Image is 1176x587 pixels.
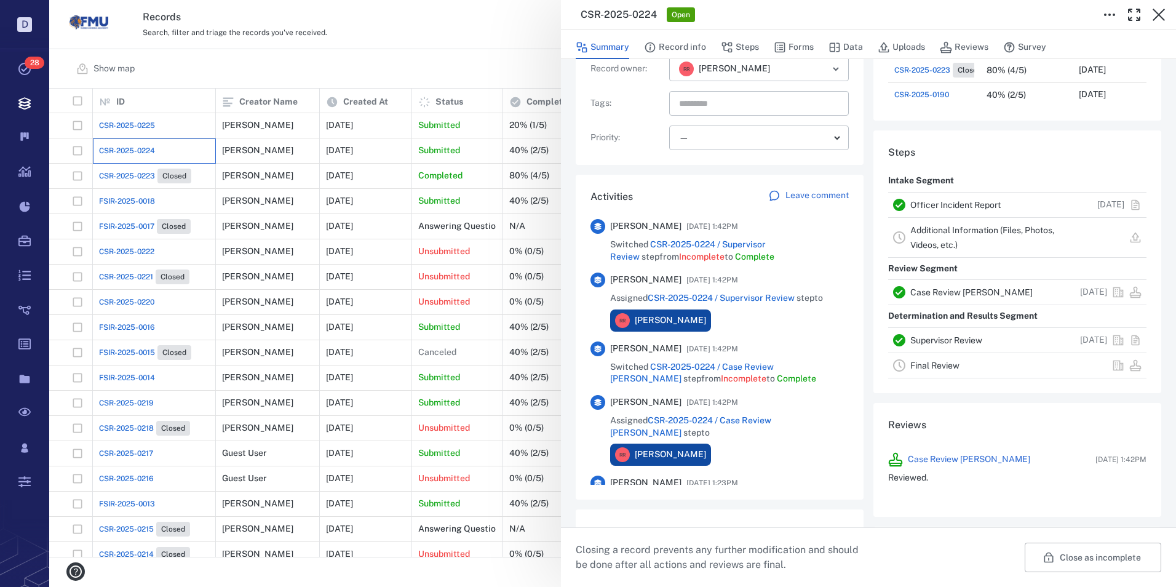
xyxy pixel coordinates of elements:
[1080,286,1107,298] p: [DATE]
[1025,543,1161,572] button: Close as incomplete
[1097,199,1124,211] p: [DATE]
[828,36,863,59] button: Data
[610,361,849,385] span: Switched step from to
[1122,2,1146,27] button: Toggle Fullscreen
[987,90,1026,100] div: 40% (2/5)
[873,403,1161,527] div: ReviewsCase Review [PERSON_NAME][DATE] 1:42PMReviewed.
[615,447,630,462] div: R R
[686,341,738,356] span: [DATE] 1:42PM
[1095,454,1146,465] span: [DATE] 1:42PM
[940,36,988,59] button: Reviews
[576,543,868,572] p: Closing a record prevents any further modification and should be done after all actions and revie...
[17,17,32,32] p: D
[610,396,681,409] span: [PERSON_NAME]
[888,472,1146,484] p: Reviewed.
[699,63,770,75] span: [PERSON_NAME]
[873,130,1161,403] div: StepsIntake SegmentOfficer Incident Report[DATE]Additional Information (Files, Photos, Videos, et...
[777,373,816,383] span: Complete
[1097,2,1122,27] button: Toggle to Edit Boxes
[576,175,864,509] div: ActivitiesLeave comment[PERSON_NAME][DATE] 1:42PMSwitched CSR-2025-0224 / Supervisor Review stepf...
[735,252,774,262] span: Complete
[878,36,925,59] button: Uploads
[610,477,681,489] span: [PERSON_NAME]
[590,63,664,75] p: Record owner :
[827,60,844,78] button: Open
[610,343,681,355] span: [PERSON_NAME]
[610,274,681,286] span: [PERSON_NAME]
[686,219,738,234] span: [DATE] 1:42PM
[635,449,706,461] span: [PERSON_NAME]
[910,225,1054,250] a: Additional Information (Files, Photos, Videos, etc.)
[910,200,1001,210] a: Officer Incident Report
[590,132,664,144] p: Priority :
[955,65,984,76] span: Closed
[894,63,987,78] a: CSR-2025-0223Closed
[679,131,829,145] div: —
[635,314,706,327] span: [PERSON_NAME]
[28,9,53,20] span: Help
[610,415,771,437] a: CSR-2025-0224 / Case Review [PERSON_NAME]
[686,395,738,410] span: [DATE] 1:42PM
[774,36,814,59] button: Forms
[721,373,766,383] span: Incomplete
[648,293,795,303] a: CSR-2025-0224 / Supervisor Review
[679,252,725,262] span: Incomplete
[1146,2,1171,27] button: Close
[669,10,693,20] span: Open
[894,65,950,76] span: CSR-2025-0223
[686,273,738,287] span: [DATE] 1:42PM
[910,335,982,345] a: Supervisor Review
[686,476,738,490] span: [DATE] 1:23PM
[610,292,823,305] span: Assigned step to
[1079,64,1106,76] p: [DATE]
[894,89,949,100] a: CSR-2025-0190
[1079,89,1106,101] p: [DATE]
[987,66,1027,75] div: 80% (4/5)
[610,415,849,439] span: Assigned step to
[610,239,849,263] span: Switched step from to
[888,418,1146,433] h6: Reviews
[25,57,44,69] span: 28
[888,258,958,280] p: Review Segment
[910,287,1033,297] a: Case Review [PERSON_NAME]
[1080,334,1107,346] p: [DATE]
[888,305,1038,327] p: Determination and Results Segment
[590,190,633,204] h6: Activities
[610,239,766,262] a: CSR-2025-0224 / Supervisor Review
[910,361,959,370] a: Final Review
[615,313,630,328] div: R R
[888,170,954,192] p: Intake Segment
[590,97,664,110] p: Tags :
[576,36,629,59] button: Summary
[1003,36,1046,59] button: Survey
[721,36,759,59] button: Steps
[878,442,1156,503] div: Case Review [PERSON_NAME][DATE] 1:42PMReviewed.
[590,524,849,539] h6: Forms
[610,220,681,233] span: [PERSON_NAME]
[768,190,849,204] a: Leave comment
[908,453,1030,466] a: Case Review [PERSON_NAME]
[644,36,706,59] button: Record info
[888,145,1146,160] h6: Steps
[581,7,657,22] h3: CSR-2025-0224
[679,62,694,76] div: R R
[610,362,774,384] a: CSR-2025-0224 / Case Review [PERSON_NAME]
[785,190,849,202] p: Leave comment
